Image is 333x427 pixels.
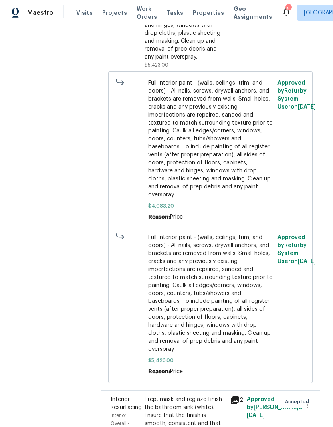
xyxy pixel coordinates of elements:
[148,233,273,353] span: Full Interior paint - (walls, ceilings, trim, and doors) - All nails, screws, drywall anchors, an...
[148,202,273,210] span: $4,083.20
[298,259,316,264] span: [DATE]
[170,214,183,220] span: Price
[247,397,306,418] span: Approved by [PERSON_NAME] on
[298,104,316,110] span: [DATE]
[148,79,273,199] span: Full Interior paint - (walls, ceilings, trim, and doors) - All nails, screws, drywall anchors, an...
[247,413,265,418] span: [DATE]
[285,398,312,406] span: Accepted
[111,397,142,410] span: Interior Resurfacing
[230,395,242,405] div: 2
[193,9,224,17] span: Properties
[148,369,170,374] span: Reason:
[76,9,93,17] span: Visits
[148,356,273,364] span: $5,423.00
[285,5,291,13] div: 5
[277,235,316,264] span: Approved by Refurby System User on
[137,5,157,21] span: Work Orders
[234,5,272,21] span: Geo Assignments
[170,369,183,374] span: Price
[148,214,170,220] span: Reason:
[102,9,127,17] span: Projects
[277,80,316,110] span: Approved by Refurby System User on
[27,9,54,17] span: Maestro
[145,63,168,67] span: $5,423.00
[166,10,183,16] span: Tasks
